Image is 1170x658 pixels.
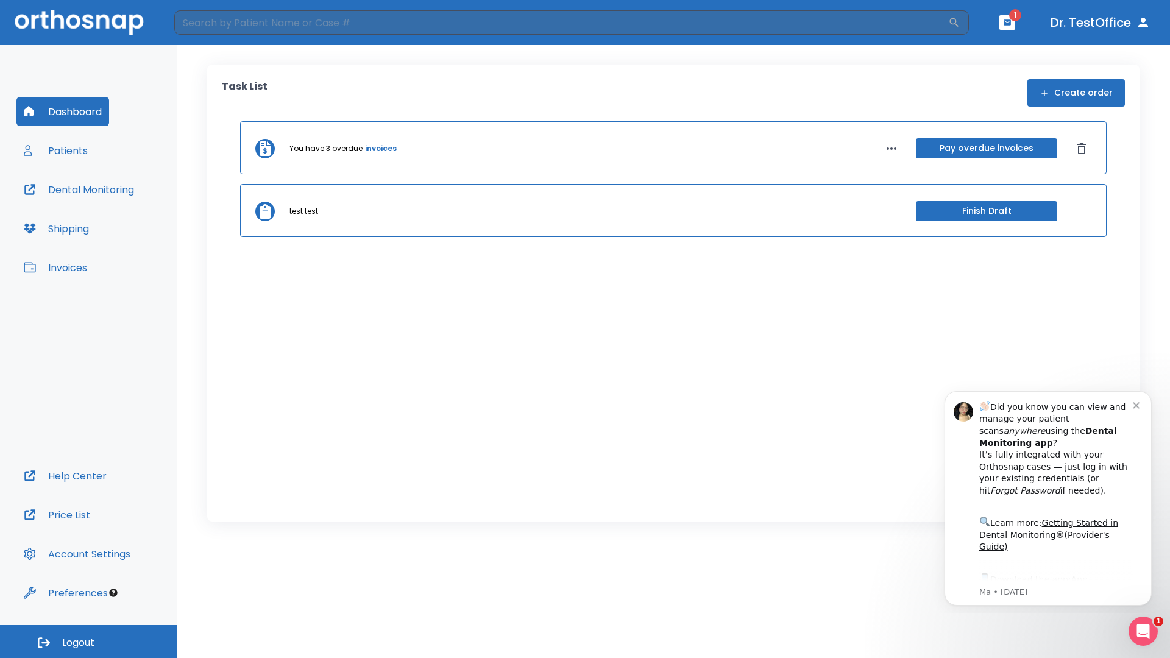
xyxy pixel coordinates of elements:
[16,539,138,568] button: Account Settings
[53,207,207,218] p: Message from Ma, sent 5w ago
[289,206,318,217] p: test test
[1009,9,1021,21] span: 1
[365,143,397,154] a: invoices
[16,136,95,165] button: Patients
[16,214,96,243] button: Shipping
[1072,139,1091,158] button: Dismiss
[222,79,268,107] p: Task List
[16,461,114,490] button: Help Center
[62,636,94,649] span: Logout
[1154,617,1163,626] span: 1
[53,191,207,253] div: Download the app: | ​ Let us know if you need help getting started!
[15,10,144,35] img: Orthosnap
[926,380,1170,613] iframe: Intercom notifications message
[207,19,216,29] button: Dismiss notification
[916,138,1057,158] button: Pay overdue invoices
[1129,617,1158,646] iframe: Intercom live chat
[289,143,363,154] p: You have 3 overdue
[174,10,948,35] input: Search by Patient Name or Case #
[16,253,94,282] button: Invoices
[916,201,1057,221] button: Finish Draft
[16,578,115,607] button: Preferences
[108,587,119,598] div: Tooltip anchor
[1027,79,1125,107] button: Create order
[16,175,141,204] button: Dental Monitoring
[53,194,161,216] a: App Store
[16,500,97,529] button: Price List
[16,97,109,126] button: Dashboard
[1046,12,1155,34] button: Dr. TestOffice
